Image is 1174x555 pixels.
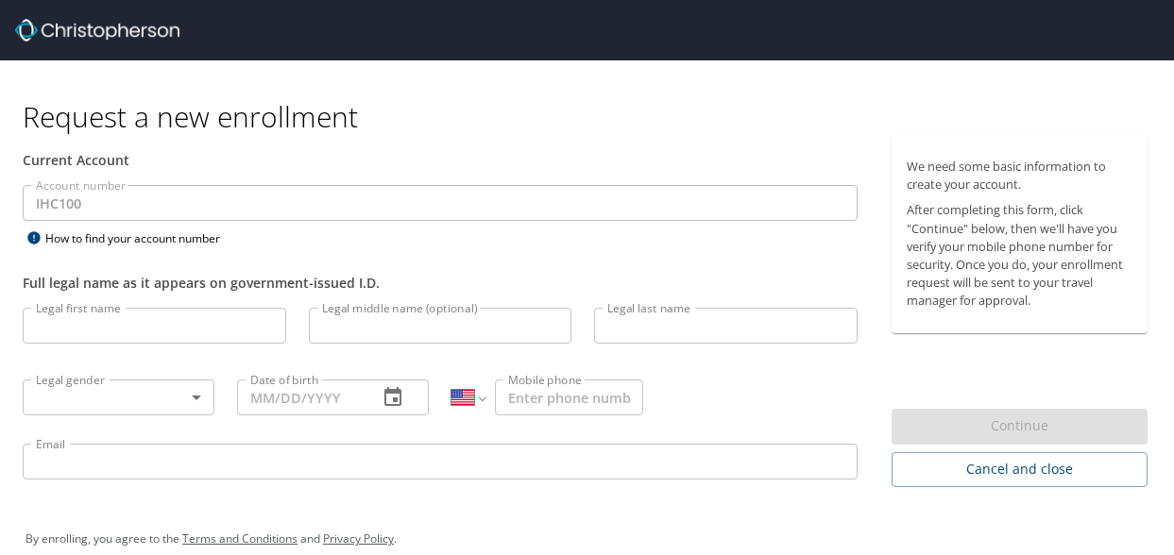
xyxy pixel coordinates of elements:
[907,201,1132,310] p: After completing this form, click "Continue" below, then we'll have you verify your mobile phone ...
[907,458,1132,481] span: Cancel and close
[237,379,363,415] input: MM/DD/YYYY
[495,379,643,415] input: Enter phone number
[23,150,858,170] div: Current Account
[23,98,1163,135] h1: Request a new enrollment
[892,452,1148,487] button: Cancel and close
[15,19,179,42] img: cbt logo
[23,379,214,415] div: ​
[907,158,1132,193] p: We need some basic information to create your account.
[23,273,858,293] div: Full legal name as it appears on government-issued I.D.
[323,530,394,547] a: Privacy Policy
[23,227,259,250] div: How to find your account number
[182,530,298,547] a: Terms and Conditions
